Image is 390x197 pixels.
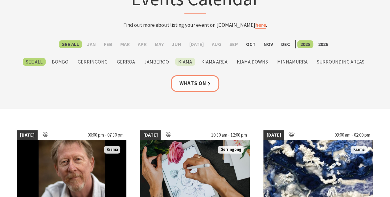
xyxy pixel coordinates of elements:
[263,130,284,140] span: [DATE]
[243,40,259,48] label: Oct
[261,40,276,48] label: Nov
[114,58,138,66] label: Gerroa
[186,40,207,48] label: [DATE]
[331,130,373,140] span: 09:00 am - 02:00 pm
[171,75,220,92] a: Whats On
[17,130,38,140] span: [DATE]
[274,58,311,66] label: Minnamurra
[104,146,120,154] span: Kiama
[314,58,367,66] label: Surrounding Areas
[84,130,126,140] span: 06:00 pm - 07:30 pm
[141,58,172,66] label: Jamberoo
[208,130,250,140] span: 10:30 am - 12:00 pm
[117,40,133,48] label: Mar
[49,58,72,66] label: Bombo
[74,21,316,29] p: Find out more about listing your event on [DOMAIN_NAME] .
[101,40,115,48] label: Feb
[226,40,241,48] label: Sep
[140,130,161,140] span: [DATE]
[297,40,313,48] label: 2025
[278,40,293,48] label: Dec
[75,58,111,66] label: Gerringong
[234,58,271,66] label: Kiama Downs
[84,40,99,48] label: Jan
[351,146,367,154] span: Kiama
[59,40,82,48] label: See All
[218,146,244,154] span: Gerringong
[175,58,195,66] label: Kiama
[152,40,167,48] label: May
[135,40,150,48] label: Apr
[169,40,184,48] label: Jun
[315,40,331,48] label: 2026
[23,58,46,66] label: See All
[255,22,266,29] a: here
[209,40,224,48] label: Aug
[198,58,231,66] label: Kiama Area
